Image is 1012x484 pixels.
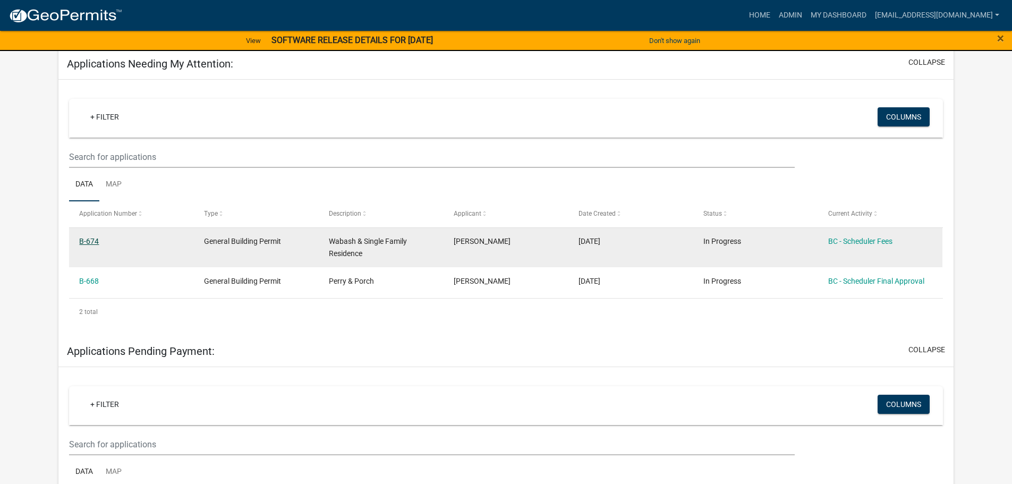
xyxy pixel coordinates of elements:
[79,210,137,217] span: Application Number
[828,210,872,217] span: Current Activity
[828,237,892,245] a: BC - Scheduler Fees
[82,107,127,126] a: + Filter
[818,201,942,227] datatable-header-cell: Current Activity
[454,277,511,285] span: Kali
[444,201,568,227] datatable-header-cell: Applicant
[69,434,794,455] input: Search for applications
[693,201,818,227] datatable-header-cell: Status
[69,201,194,227] datatable-header-cell: Application Number
[242,32,265,49] a: View
[82,395,127,414] a: + Filter
[997,31,1004,46] span: ×
[703,237,741,245] span: In Progress
[579,237,600,245] span: 10/08/2025
[775,5,806,26] a: Admin
[271,35,433,45] strong: SOFTWARE RELEASE DETAILS FOR [DATE]
[329,210,361,217] span: Description
[69,146,794,168] input: Search for applications
[645,32,704,49] button: Don't show again
[329,277,374,285] span: Perry & Porch
[67,345,215,358] h5: Applications Pending Payment:
[69,168,99,202] a: Data
[806,5,871,26] a: My Dashboard
[454,237,511,245] span: Shane Weist
[319,201,444,227] datatable-header-cell: Description
[204,210,218,217] span: Type
[79,237,99,245] a: B-674
[79,277,99,285] a: B-668
[908,344,945,355] button: collapse
[454,210,481,217] span: Applicant
[204,277,281,285] span: General Building Permit
[579,277,600,285] span: 09/19/2025
[878,107,930,126] button: Columns
[67,57,233,70] h5: Applications Needing My Attention:
[568,201,693,227] datatable-header-cell: Date Created
[329,237,407,258] span: Wabash & Single Family Residence
[703,277,741,285] span: In Progress
[878,395,930,414] button: Columns
[871,5,1004,26] a: [EMAIL_ADDRESS][DOMAIN_NAME]
[745,5,775,26] a: Home
[194,201,319,227] datatable-header-cell: Type
[69,299,943,325] div: 2 total
[58,80,954,336] div: collapse
[99,168,128,202] a: Map
[908,57,945,68] button: collapse
[204,237,281,245] span: General Building Permit
[997,32,1004,45] button: Close
[828,277,924,285] a: BC - Scheduler Final Approval
[579,210,616,217] span: Date Created
[703,210,722,217] span: Status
